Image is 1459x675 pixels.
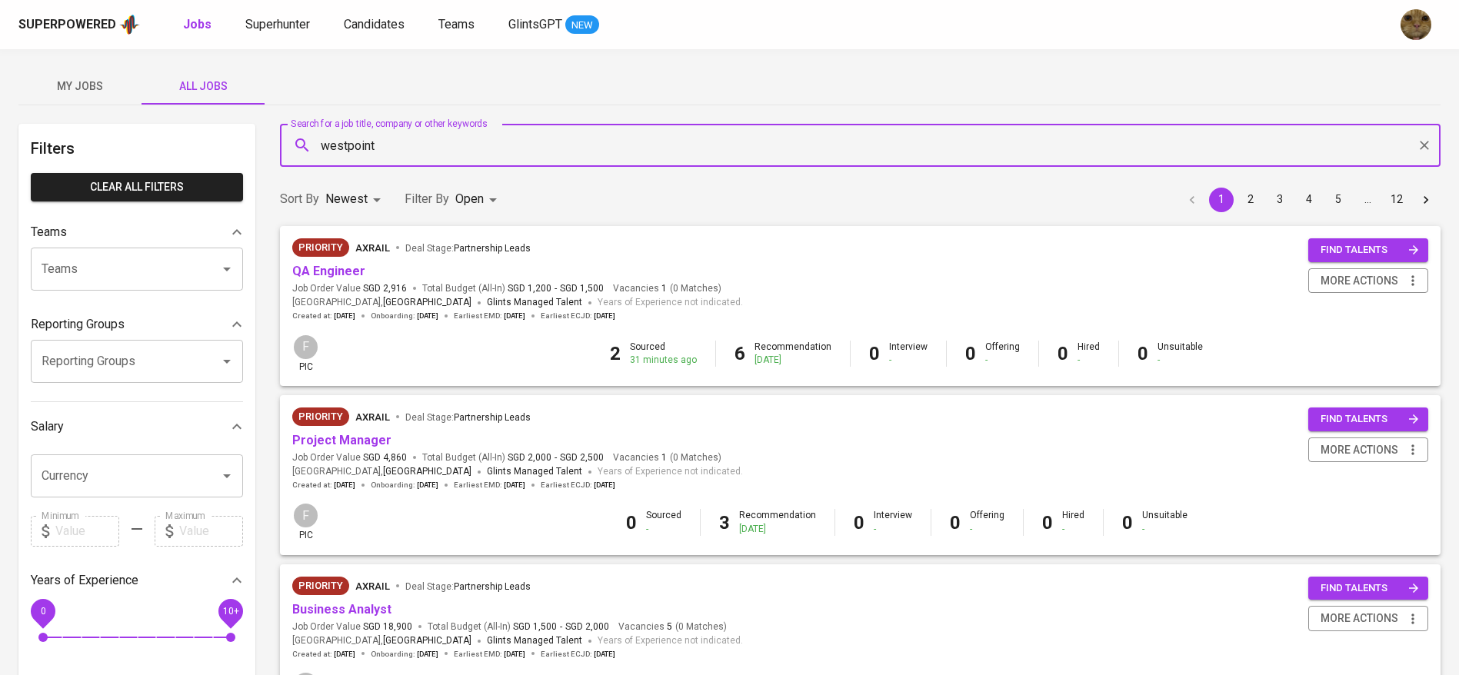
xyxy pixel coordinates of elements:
div: Sourced [630,341,697,367]
span: Earliest ECJD : [541,480,615,490]
p: Newest [325,190,368,208]
span: My Jobs [28,77,132,96]
p: Salary [31,417,64,436]
button: Go to page 5 [1326,188,1351,212]
span: Earliest ECJD : [541,311,615,321]
b: 0 [1138,343,1148,364]
a: Candidates [344,15,408,35]
div: - [1078,354,1100,367]
div: - [1062,523,1084,536]
span: [DATE] [504,311,525,321]
span: more actions [1321,271,1398,291]
div: F [292,334,319,361]
span: [DATE] [417,311,438,321]
button: Go to page 12 [1384,188,1409,212]
span: 5 [665,620,672,633]
span: Vacancies ( 0 Matches ) [613,282,721,295]
div: Superpowered [18,16,116,34]
div: Interview [889,341,928,367]
b: 0 [1122,512,1133,534]
span: [DATE] [504,480,525,490]
b: Jobs [183,17,212,32]
button: Clear All filters [31,173,243,201]
span: [DATE] [504,649,525,660]
span: 1 [659,451,667,464]
span: 0 [40,605,45,616]
h6: Filters [31,136,243,161]
span: Onboarding : [371,649,438,660]
span: Glints Managed Talent [487,466,582,477]
button: find talents [1308,238,1428,262]
span: Priority [292,409,349,424]
b: 0 [626,512,637,534]
div: Open [455,185,502,214]
div: Teams [31,217,243,248]
span: [GEOGRAPHIC_DATA] [383,295,471,311]
div: Interview [874,509,912,535]
b: 0 [869,343,880,364]
div: Unsuitable [1158,341,1203,367]
span: [DATE] [334,649,355,660]
span: Partnership Leads [454,581,531,592]
button: Go to page 4 [1297,188,1321,212]
span: Years of Experience not indicated. [598,295,743,311]
span: Job Order Value [292,451,407,464]
span: NEW [565,18,599,33]
b: 0 [1042,512,1053,534]
b: 0 [965,343,976,364]
span: Axrail [355,580,390,592]
a: Teams [438,15,478,35]
span: SGD 1,500 [513,620,557,633]
p: Sort By [280,190,319,208]
div: Unsuitable [1142,509,1188,535]
img: app logo [119,13,140,36]
span: Priority [292,578,349,594]
span: SGD 2,000 [565,620,609,633]
div: - [985,354,1020,367]
span: GlintsGPT [508,17,562,32]
a: Jobs [183,15,215,35]
a: Superhunter [245,15,313,35]
img: ec6c0910-f960-4a00-a8f8-c5744e41279e.jpg [1401,9,1431,40]
span: more actions [1321,609,1398,628]
span: Vacancies ( 0 Matches ) [613,451,721,464]
div: [DATE] [739,523,816,536]
span: [DATE] [417,480,438,490]
a: Project Manager [292,433,391,447]
input: Value [179,516,243,547]
span: find talents [1321,411,1419,428]
div: Recommendation [739,509,816,535]
a: Business Analyst [292,602,391,617]
span: SGD 4,860 [363,451,407,464]
span: [GEOGRAPHIC_DATA] , [292,633,471,649]
div: - [874,523,912,536]
span: Earliest EMD : [454,649,525,660]
b: 0 [1058,343,1068,364]
div: Sourced [646,509,681,535]
nav: pagination navigation [1178,188,1441,212]
span: Job Order Value [292,282,407,295]
span: Earliest EMD : [454,480,525,490]
span: Job Order Value [292,620,412,633]
span: Total Budget (All-In) [422,451,604,464]
a: GlintsGPT NEW [508,15,599,35]
div: - [889,354,928,367]
div: Reporting Groups [31,309,243,340]
div: Newest [325,185,386,214]
div: - [646,523,681,536]
span: [DATE] [334,311,355,321]
div: 31 minutes ago [630,354,697,367]
span: Candidates [344,17,405,32]
p: Teams [31,223,67,241]
div: - [970,523,1004,536]
span: [GEOGRAPHIC_DATA] [383,464,471,480]
button: Open [216,351,238,372]
span: 1 [659,282,667,295]
button: Go to page 3 [1267,188,1292,212]
div: - [1142,523,1188,536]
b: 3 [719,512,730,534]
span: SGD 1,500 [560,282,604,295]
div: New Job received from Demand Team [292,238,349,257]
span: - [555,282,557,295]
span: Priority [292,240,349,255]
